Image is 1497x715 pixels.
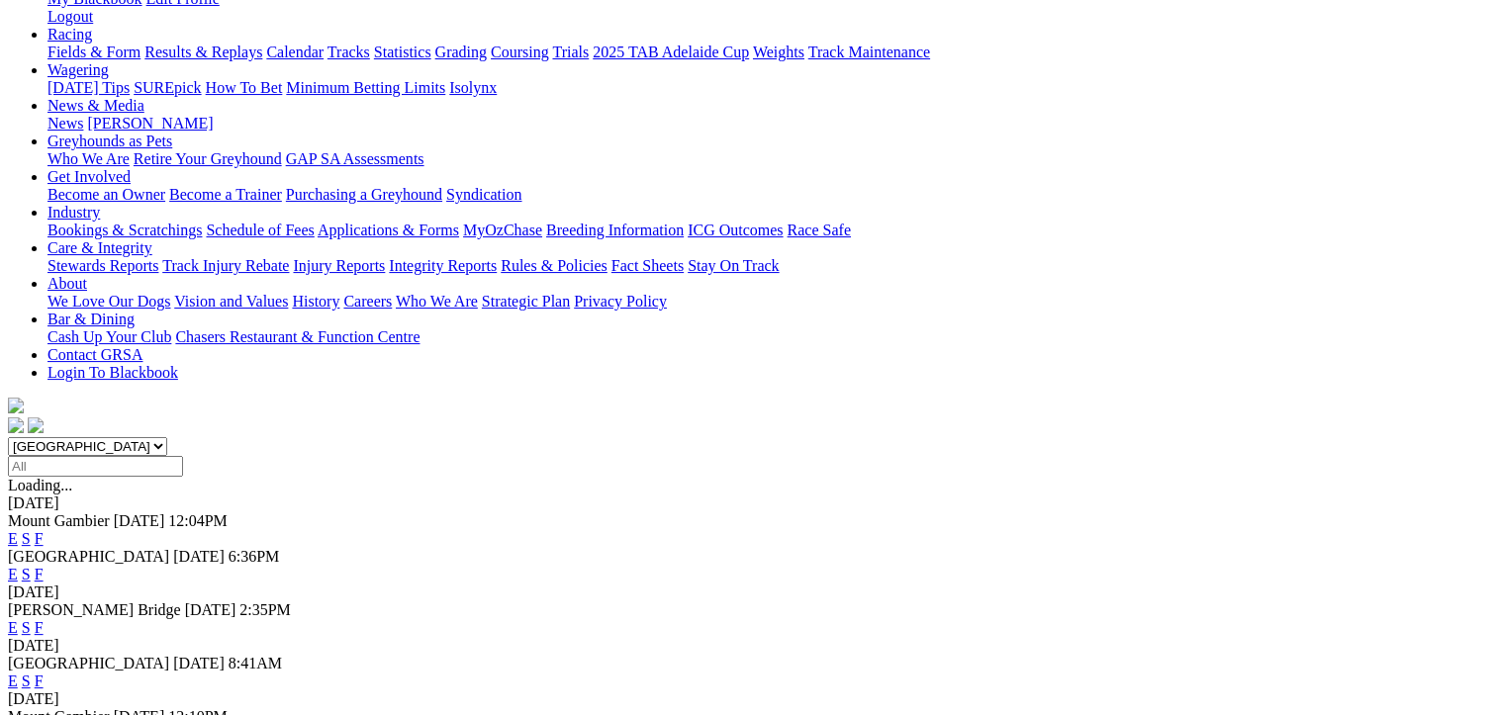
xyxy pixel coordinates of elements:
[593,44,749,60] a: 2025 TAB Adelaide Cup
[47,204,100,221] a: Industry
[688,257,779,274] a: Stay On Track
[173,655,225,671] span: [DATE]
[47,222,1489,239] div: Industry
[286,186,442,203] a: Purchasing a Greyhound
[169,186,282,203] a: Become a Trainer
[546,222,684,238] a: Breeding Information
[144,44,262,60] a: Results & Replays
[28,417,44,433] img: twitter.svg
[8,477,72,493] span: Loading...
[266,44,324,60] a: Calendar
[173,548,225,565] span: [DATE]
[8,548,169,565] span: [GEOGRAPHIC_DATA]
[327,44,370,60] a: Tracks
[389,257,497,274] a: Integrity Reports
[47,168,131,185] a: Get Involved
[35,566,44,582] a: F
[47,133,172,149] a: Greyhounds as Pets
[47,186,165,203] a: Become an Owner
[8,512,110,529] span: Mount Gambier
[688,222,783,238] a: ICG Outcomes
[22,672,31,689] a: S
[318,222,459,238] a: Applications & Forms
[8,456,183,477] input: Select date
[229,655,282,671] span: 8:41AM
[374,44,431,60] a: Statistics
[47,222,202,238] a: Bookings & Scratchings
[8,530,18,547] a: E
[8,494,1489,512] div: [DATE]
[134,150,282,167] a: Retire Your Greyhound
[47,150,1489,168] div: Greyhounds as Pets
[47,115,1489,133] div: News & Media
[229,548,280,565] span: 6:36PM
[22,566,31,582] a: S
[47,44,1489,61] div: Racing
[343,293,392,310] a: Careers
[787,222,850,238] a: Race Safe
[47,257,158,274] a: Stewards Reports
[47,8,93,25] a: Logout
[808,44,930,60] a: Track Maintenance
[8,637,1489,655] div: [DATE]
[292,293,339,310] a: History
[175,328,420,345] a: Chasers Restaurant & Function Centre
[574,293,667,310] a: Privacy Policy
[47,79,1489,97] div: Wagering
[174,293,288,310] a: Vision and Values
[435,44,487,60] a: Grading
[47,346,142,363] a: Contact GRSA
[47,61,109,78] a: Wagering
[22,530,31,547] a: S
[134,79,201,96] a: SUREpick
[47,275,87,292] a: About
[8,417,24,433] img: facebook.svg
[162,257,289,274] a: Track Injury Rebate
[552,44,589,60] a: Trials
[35,619,44,636] a: F
[753,44,804,60] a: Weights
[396,293,478,310] a: Who We Are
[47,97,144,114] a: News & Media
[47,257,1489,275] div: Care & Integrity
[293,257,385,274] a: Injury Reports
[168,512,228,529] span: 12:04PM
[446,186,521,203] a: Syndication
[22,619,31,636] a: S
[8,601,181,618] span: [PERSON_NAME] Bridge
[35,530,44,547] a: F
[8,583,1489,601] div: [DATE]
[47,328,1489,346] div: Bar & Dining
[47,311,135,327] a: Bar & Dining
[47,328,171,345] a: Cash Up Your Club
[47,239,152,256] a: Care & Integrity
[8,672,18,689] a: E
[286,150,424,167] a: GAP SA Assessments
[8,655,169,671] span: [GEOGRAPHIC_DATA]
[482,293,570,310] a: Strategic Plan
[47,364,178,381] a: Login To Blackbook
[449,79,497,96] a: Isolynx
[35,672,44,689] a: F
[185,601,236,618] span: [DATE]
[611,257,684,274] a: Fact Sheets
[501,257,608,274] a: Rules & Policies
[491,44,549,60] a: Coursing
[47,26,92,43] a: Racing
[47,186,1489,204] div: Get Involved
[47,293,1489,311] div: About
[47,79,130,96] a: [DATE] Tips
[463,222,542,238] a: MyOzChase
[47,44,140,60] a: Fields & Form
[206,222,314,238] a: Schedule of Fees
[47,150,130,167] a: Who We Are
[87,115,213,132] a: [PERSON_NAME]
[114,512,165,529] span: [DATE]
[206,79,283,96] a: How To Bet
[286,79,445,96] a: Minimum Betting Limits
[47,293,170,310] a: We Love Our Dogs
[47,115,83,132] a: News
[8,690,1489,708] div: [DATE]
[8,619,18,636] a: E
[239,601,291,618] span: 2:35PM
